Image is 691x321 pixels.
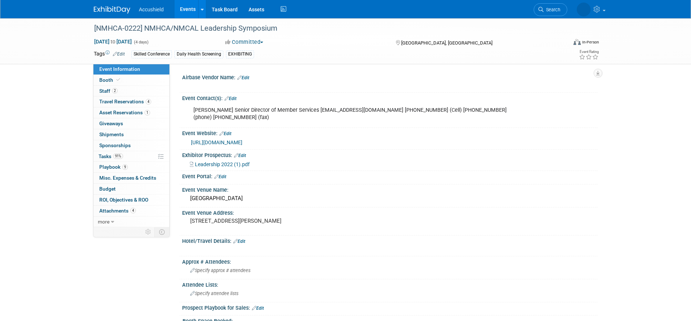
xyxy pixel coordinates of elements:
[113,153,123,159] span: 91%
[573,39,581,45] img: Format-Inperson.png
[233,239,245,244] a: Edit
[182,150,598,159] div: Exhibitor Prospectus:
[182,72,598,81] div: Airbase Vendor Name:
[94,38,132,45] span: [DATE] [DATE]
[93,129,169,140] a: Shipments
[190,161,250,167] a: Leadership 2022 (1).pdf
[99,99,151,104] span: Travel Reservations
[401,40,492,46] span: [GEOGRAPHIC_DATA], [GEOGRAPHIC_DATA]
[577,3,591,16] img: Morgan Fowler
[146,99,151,104] span: 4
[524,38,599,49] div: Event Format
[252,306,264,311] a: Edit
[94,6,130,14] img: ExhibitDay
[182,207,598,217] div: Event Venue Address:
[112,88,118,93] span: 2
[93,118,169,129] a: Giveaways
[182,236,598,245] div: Hotel/Travel Details:
[188,193,592,204] div: [GEOGRAPHIC_DATA]
[93,75,169,85] a: Booth
[99,186,116,192] span: Budget
[174,50,223,58] div: Daily Health Screening
[133,40,149,45] span: (4 days)
[99,208,136,214] span: Attachments
[190,291,238,296] span: Specify attendee lists
[191,140,242,145] a: [URL][DOMAIN_NAME]
[93,195,169,205] a: ROI, Objectives & ROO
[195,161,250,167] span: Leadership 2022 (1).pdf
[98,219,110,225] span: more
[99,175,156,181] span: Misc. Expenses & Credits
[99,121,123,126] span: Giveaways
[93,184,169,194] a: Budget
[190,218,347,224] pre: [STREET_ADDRESS][PERSON_NAME]
[99,66,140,72] span: Event Information
[214,174,226,179] a: Edit
[534,3,567,16] a: Search
[99,110,150,115] span: Asset Reservations
[130,208,136,213] span: 4
[226,50,254,58] div: EXHIBITING
[93,64,169,74] a: Event Information
[113,51,125,57] a: Edit
[154,227,169,237] td: Toggle Event Tabs
[579,50,599,54] div: Event Rating
[93,217,169,227] a: more
[99,197,148,203] span: ROI, Objectives & ROO
[116,78,120,82] i: Booth reservation complete
[99,164,128,170] span: Playbook
[182,184,598,194] div: Event Venue Name:
[182,302,598,312] div: Prospect Playbook for Sales:
[145,110,150,115] span: 1
[99,88,118,94] span: Staff
[93,173,169,183] a: Misc. Expenses & Credits
[219,131,231,136] a: Edit
[582,39,599,45] div: In-Person
[93,151,169,162] a: Tasks91%
[93,140,169,151] a: Sponsorships
[234,153,246,158] a: Edit
[110,39,116,45] span: to
[93,107,169,118] a: Asset Reservations1
[92,22,556,35] div: [NMHCA-0222] NMHCA/NMCAL Leadership Symposium
[182,279,598,288] div: Attendee Lists:
[139,7,164,12] span: Accushield
[99,131,124,137] span: Shipments
[188,103,517,125] div: [PERSON_NAME] Senior Director of Member Services [EMAIL_ADDRESS][DOMAIN_NAME] [PHONE_NUMBER] (Cel...
[223,38,266,46] button: Committed
[93,96,169,107] a: Travel Reservations4
[94,50,125,58] td: Tags
[182,128,598,137] div: Event Website:
[224,96,237,101] a: Edit
[182,93,598,102] div: Event Contact(s):
[93,162,169,172] a: Playbook9
[99,153,123,159] span: Tasks
[190,268,250,273] span: Specify approx # attendees
[93,86,169,96] a: Staff2
[93,206,169,216] a: Attachments4
[182,256,598,265] div: Approx # Attendees:
[237,75,249,80] a: Edit
[142,227,155,237] td: Personalize Event Tab Strip
[99,77,122,83] span: Booth
[182,171,598,180] div: Event Portal:
[122,164,128,170] span: 9
[99,142,131,148] span: Sponsorships
[544,7,560,12] span: Search
[131,50,172,58] div: Skilled Conference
